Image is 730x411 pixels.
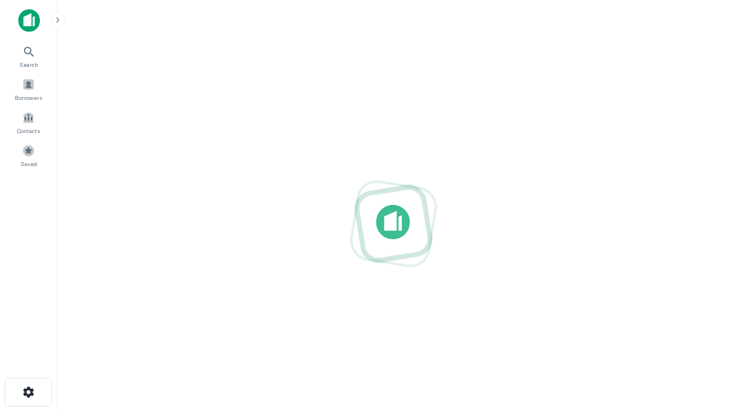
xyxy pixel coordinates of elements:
span: Borrowers [15,93,42,102]
a: Saved [3,140,54,171]
a: Borrowers [3,74,54,104]
a: Search [3,41,54,71]
img: capitalize-icon.png [18,9,40,32]
span: Contacts [17,126,40,135]
span: Saved [21,159,37,168]
iframe: Chat Widget [673,283,730,338]
a: Contacts [3,107,54,138]
span: Search [19,60,38,69]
